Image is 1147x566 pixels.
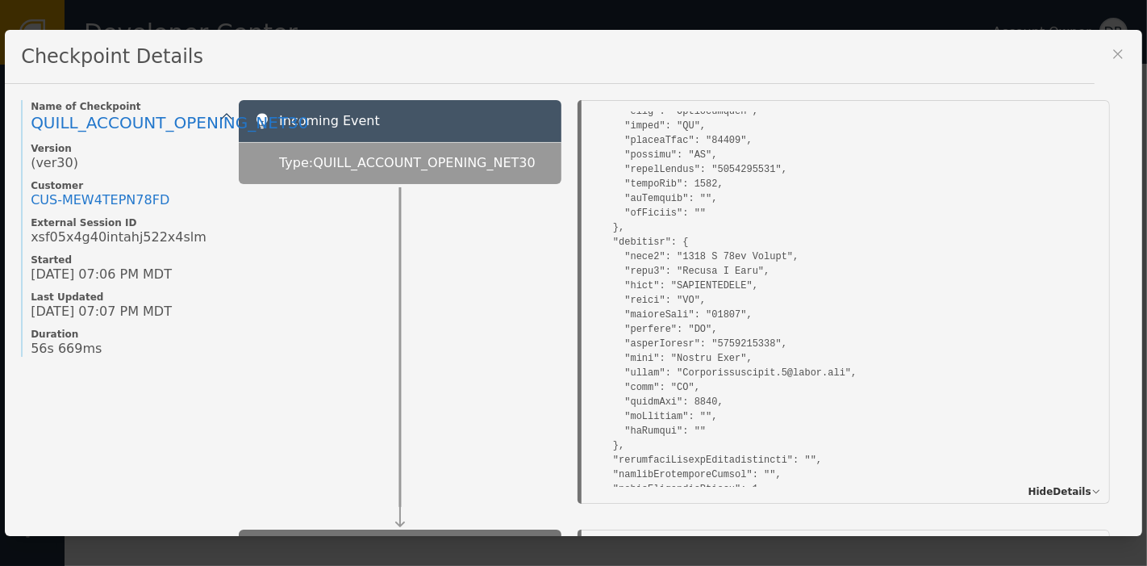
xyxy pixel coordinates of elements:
[31,113,223,134] a: QUILL_ACCOUNT_OPENING_NET30
[31,155,78,171] span: (ver 30 )
[5,30,1095,84] div: Checkpoint Details
[31,142,223,155] span: Version
[31,254,223,266] span: Started
[31,328,223,341] span: Duration
[279,113,380,128] span: Incoming Event
[31,192,169,208] a: CUS-MEW4TEPN78FD
[31,229,206,245] span: xsf05x4g40intahj522x4slm
[31,291,223,304] span: Last Updated
[279,153,536,173] span: Type: QUILL_ACCOUNT_OPENING_NET30
[31,192,169,208] div: CUS- MEW4TEPN78FD
[31,179,223,192] span: Customer
[31,304,172,320] span: [DATE] 07:07 PM MDT
[31,266,172,283] span: [DATE] 07:06 PM MDT
[31,216,223,229] span: External Session ID
[31,100,223,113] span: Name of Checkpoint
[31,341,102,357] span: 56s 669ms
[31,113,308,132] span: QUILL_ACCOUNT_OPENING_NET30
[1028,484,1091,499] span: Hide Details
